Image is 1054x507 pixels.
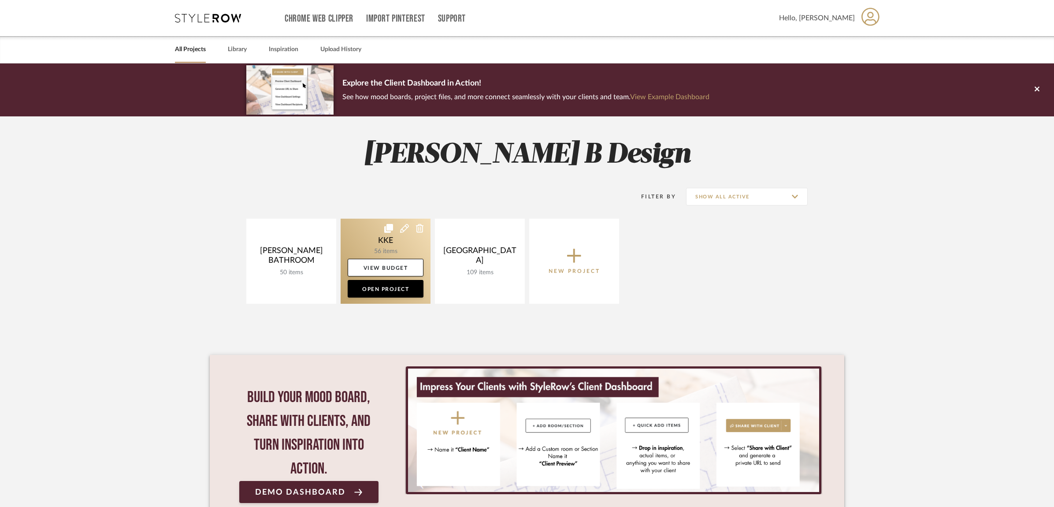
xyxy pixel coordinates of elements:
div: [PERSON_NAME] BATHROOM [253,246,329,269]
div: 50 items [253,269,329,276]
img: StyleRow_Client_Dashboard_Banner__1_.png [408,369,819,492]
div: Build your mood board, share with clients, and turn inspiration into action. [239,386,379,481]
a: Import Pinterest [366,15,425,22]
a: All Projects [175,44,206,56]
div: 0 [405,366,822,494]
a: Open Project [348,280,423,298]
p: Explore the Client Dashboard in Action! [342,77,709,91]
span: Demo Dashboard [255,488,345,496]
div: [GEOGRAPHIC_DATA] [442,246,518,269]
h2: [PERSON_NAME] B Design [210,138,844,171]
a: Library [228,44,247,56]
a: Chrome Web Clipper [285,15,353,22]
a: Inspiration [269,44,298,56]
p: New Project [549,267,600,276]
a: Support [438,15,466,22]
a: Upload History [320,44,361,56]
p: See how mood boards, project files, and more connect seamlessly with your clients and team. [342,91,709,103]
span: Hello, [PERSON_NAME] [779,13,855,23]
button: New Project [529,219,619,304]
div: 109 items [442,269,518,276]
div: Filter By [630,192,676,201]
a: View Example Dashboard [630,93,709,101]
img: d5d033c5-7b12-40c2-a960-1ecee1989c38.png [246,65,334,114]
a: View Budget [348,259,423,276]
a: Demo Dashboard [239,481,379,503]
